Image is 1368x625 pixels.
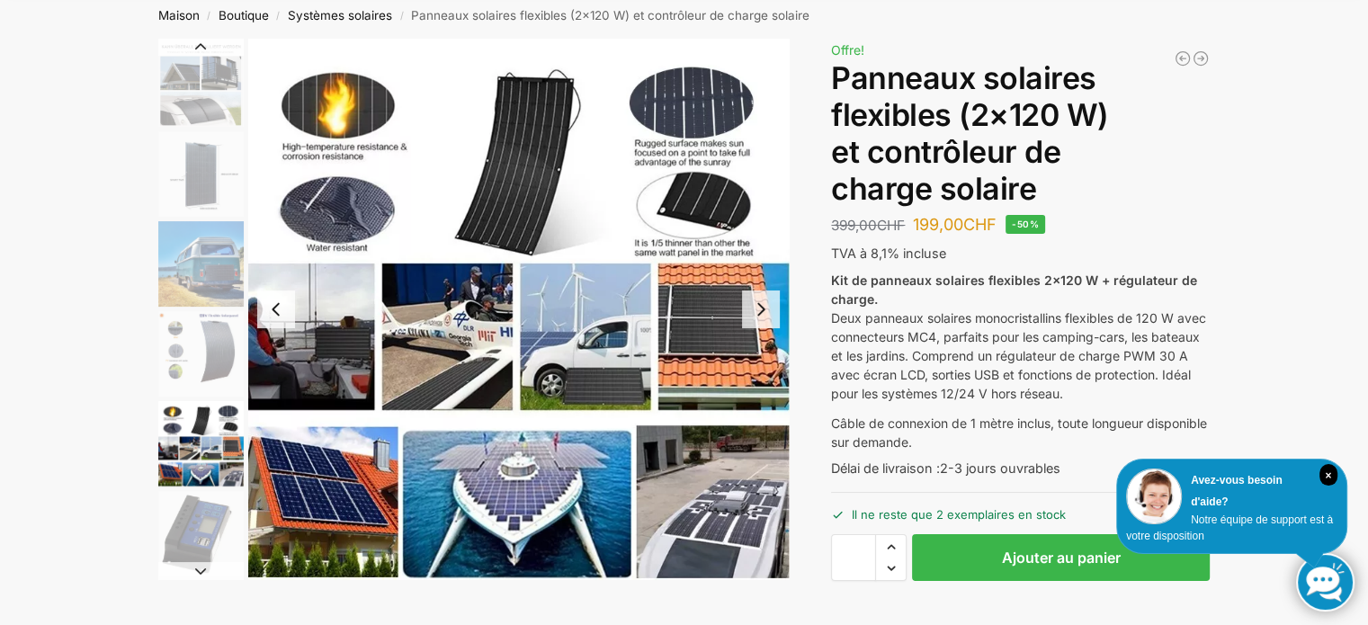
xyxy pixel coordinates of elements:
[158,38,244,56] button: Diapositive précédente
[158,491,244,576] img: contrôleur de charge
[248,39,790,580] img: Flexible dans tous les domaines
[876,557,906,580] span: Reduce quantity
[1174,49,1192,67] a: Centrale électrique pour balcon 890/600 watts verre/verre bificiel
[158,401,244,487] img: Flexible dans tous les domaines
[158,8,200,22] a: Maison
[154,39,244,129] li: 1 / 9
[831,272,1197,307] font: Kit de panneaux solaires flexibles 2×120 W + régulateur de charge.
[154,398,244,488] li: 5 / 9
[257,290,295,328] button: Previous slide
[831,217,877,234] font: 399,00
[912,534,1210,581] button: Ajouter au panier
[1325,469,1331,482] font: ×
[831,415,1207,450] font: Câble de connexion de 1 mètre inclus, toute longueur disponible sur demande.
[831,310,1206,401] font: Deux panneaux solaires monocristallins flexibles de 120 W avec connecteurs MC4, parfaits pour les...
[154,219,244,308] li: 3 / 9
[876,535,906,558] span: Increase quantity
[877,217,905,234] font: CHF
[158,131,244,217] img: Module solaire flexible 120 watts
[1319,464,1337,486] i: Fermer
[963,215,997,234] font: CHF
[1126,513,1333,542] font: Notre équipe de support est à votre disposition
[158,562,244,580] button: Diapositive suivante
[831,246,946,261] font: TVA à 8,1% incluse
[411,8,809,22] font: Panneaux solaires flexibles (2×120 W) et contrôleur de charge solaire
[248,39,790,580] li: 5 / 9
[400,10,404,22] font: /
[852,507,1066,522] font: Il ne reste que 2 exemplaires en stock
[831,534,876,581] input: Quantité de produit
[831,42,864,58] font: Offre!
[154,308,244,398] li: 4 / 9
[276,10,280,22] font: /
[219,8,269,22] a: Boutique
[913,215,963,234] font: 199,00
[154,488,244,578] li: 6 / 9
[831,460,940,476] font: Délai de livraison :
[1192,49,1210,67] a: Centrale électrique de balcon 1780 watts avec stockage de batterie Zendure de 4 kWh capable d'ali...
[1126,469,1182,524] img: Service client
[158,221,244,307] img: Possibilités d'application flexibles et infinies
[940,460,1060,476] font: 2-3 jours ouvrables
[1012,219,1039,229] font: -50%
[831,59,1109,206] font: Panneaux solaires flexibles (2×120 W) et contrôleur de charge solaire
[158,39,244,127] img: Modules solaires flexibles
[1191,474,1283,508] font: Avez-vous besoin d'aide?
[288,8,392,22] a: Systèmes solaires
[158,311,244,397] img: s-l1600 (4)
[1002,549,1121,567] font: Ajouter au panier
[742,290,780,328] button: Next slide
[154,129,244,219] li: 2 / 9
[207,10,210,22] font: /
